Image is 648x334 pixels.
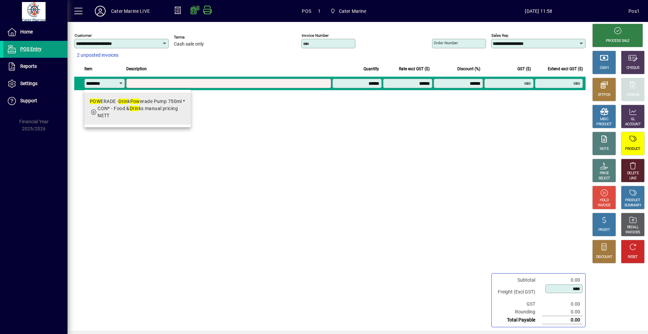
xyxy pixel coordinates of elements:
div: ACCOUNT [625,122,641,127]
div: PROCESS SALE [606,38,629,44]
span: Settings [20,81,37,86]
span: Cater Marine [339,6,367,17]
div: INVOICE [598,203,610,208]
span: 2 unposted invoices [77,52,118,59]
div: PRODUCT [596,122,612,127]
em: Drin [130,106,139,111]
div: PRODUCT [625,147,640,152]
a: Support [3,93,67,109]
span: Reports [20,63,37,69]
div: HOLD [600,198,609,203]
div: CASH [600,66,609,71]
td: 0.00 [542,300,583,308]
div: PRICE [600,171,609,176]
div: ERADE - k erade Pump 750ml * [90,98,185,105]
td: 0.00 [542,316,583,324]
div: EFTPOS [598,93,611,98]
div: GL [631,117,635,122]
a: Home [3,24,67,41]
mat-label: Invoice number [302,33,329,38]
span: Cash sale only [174,42,204,47]
div: INVOICES [625,230,640,235]
div: MISC [600,117,608,122]
div: DISCOUNT [596,255,612,260]
button: 2 unposted invoices [74,49,121,61]
span: Discount (%) [457,65,480,73]
div: SUMMARY [624,203,641,208]
span: Item [84,65,92,73]
a: Reports [3,58,67,75]
mat-label: Sales rep [491,33,508,38]
div: NOTE [600,147,609,152]
div: CHEQUE [626,66,639,71]
td: Rounding [494,308,542,316]
div: Pos1 [628,6,640,17]
span: CON* - Food & ks manual pricing NETT [98,106,178,118]
div: PRODUCT [625,198,640,203]
em: Pow [130,99,140,104]
td: GST [494,300,542,308]
span: Terms [174,35,214,40]
td: Total Payable [494,316,542,324]
span: Rate excl GST ($) [399,65,430,73]
button: Profile [89,5,111,17]
span: POS Entry [20,46,42,52]
td: Subtotal [494,276,542,284]
span: GST ($) [517,65,531,73]
span: Extend excl GST ($) [548,65,583,73]
div: RESET [628,255,638,260]
span: Home [20,29,33,34]
em: Drin [118,99,128,104]
td: 0.00 [542,276,583,284]
td: Freight (Excl GST) [494,284,542,300]
span: Description [126,65,147,73]
div: DELETE [627,171,639,176]
span: Cater Marine [327,5,369,17]
div: Cater Marine LIVE [111,6,150,17]
span: POS [302,6,311,17]
mat-label: Customer [75,33,92,38]
a: Settings [3,75,67,92]
div: CHARGE [626,93,640,98]
mat-option: POWERADE - Drink Powerade Pump 750ml * [84,93,191,125]
mat-label: Order number [434,41,458,45]
div: SELECT [598,176,610,181]
span: Support [20,98,37,103]
em: POW [90,99,101,104]
span: Quantity [363,65,379,73]
div: RECALL [627,225,639,230]
div: LINE [629,176,636,181]
td: 0.00 [542,308,583,316]
span: [DATE] 11:58 [449,6,629,17]
div: PROFIT [598,228,610,233]
span: 1 [318,6,321,17]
